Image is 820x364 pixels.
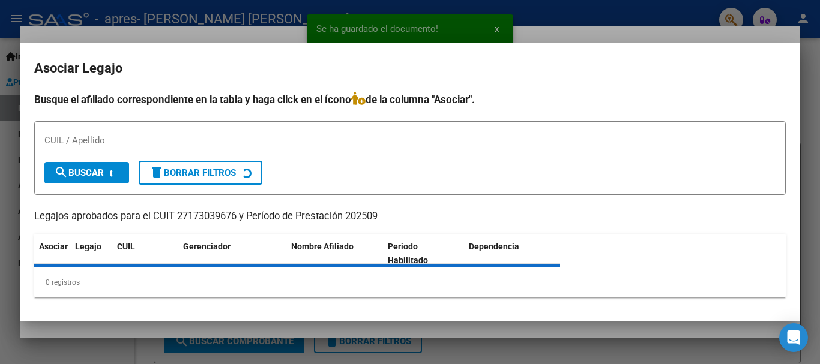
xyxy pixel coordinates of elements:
span: Dependencia [469,242,519,251]
span: CUIL [117,242,135,251]
button: Borrar Filtros [139,161,262,185]
p: Legajos aprobados para el CUIT 27173039676 y Período de Prestación 202509 [34,209,786,224]
span: Nombre Afiliado [291,242,354,251]
button: Buscar [44,162,129,183]
span: Borrar Filtros [149,167,236,178]
datatable-header-cell: Nombre Afiliado [286,234,383,273]
h2: Asociar Legajo [34,57,786,80]
datatable-header-cell: Asociar [34,234,70,273]
div: 0 registros [34,267,786,297]
span: Periodo Habilitado [388,242,428,265]
span: Legajo [75,242,101,251]
span: Buscar [54,167,104,178]
mat-icon: search [54,165,68,179]
div: Open Intercom Messenger [779,323,808,352]
datatable-header-cell: Dependencia [464,234,561,273]
span: Gerenciador [183,242,231,251]
datatable-header-cell: Periodo Habilitado [383,234,464,273]
mat-icon: delete [149,165,164,179]
datatable-header-cell: CUIL [112,234,178,273]
span: Asociar [39,242,68,251]
datatable-header-cell: Legajo [70,234,112,273]
h4: Busque el afiliado correspondiente en la tabla y haga click en el ícono de la columna "Asociar". [34,92,786,107]
datatable-header-cell: Gerenciador [178,234,286,273]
